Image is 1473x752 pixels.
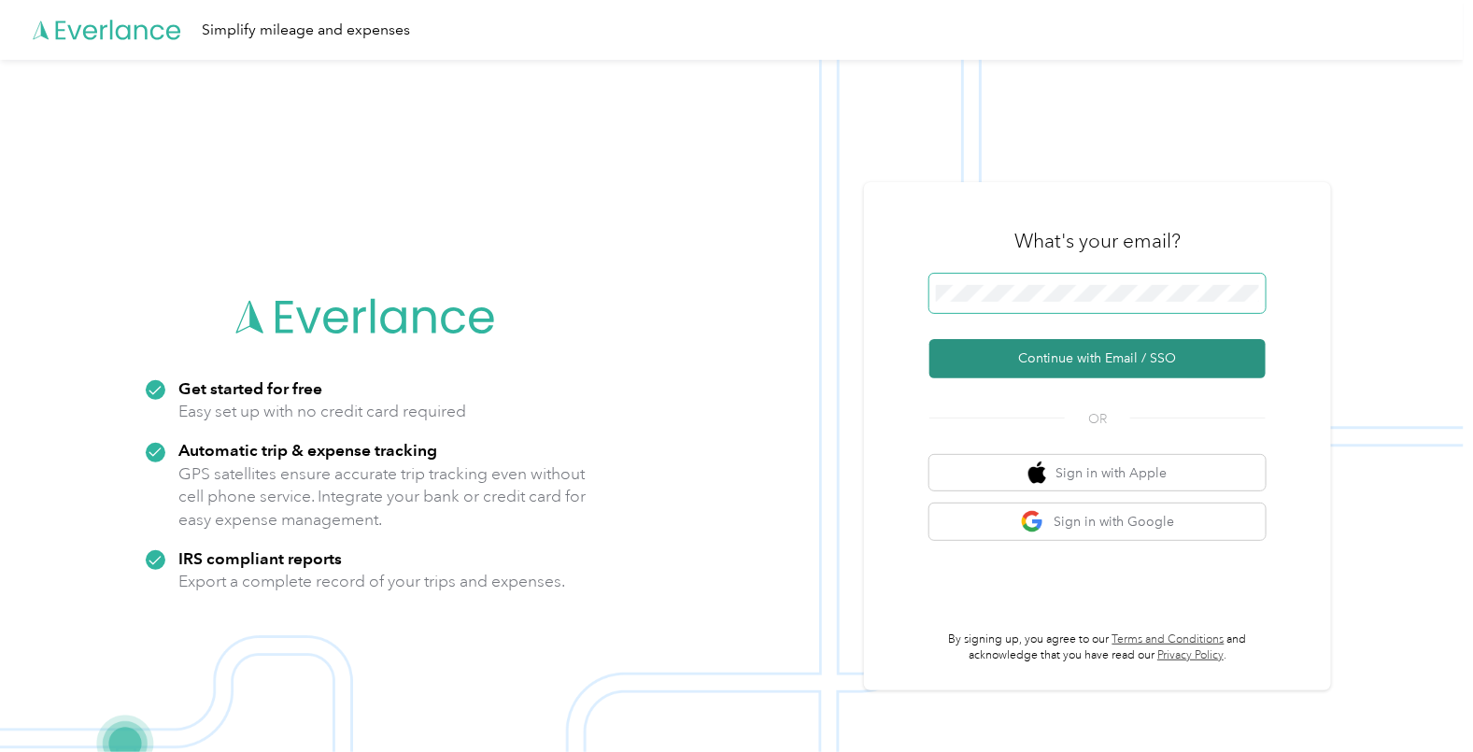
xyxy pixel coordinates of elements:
p: GPS satellites ensure accurate trip tracking even without cell phone service. Integrate your bank... [178,462,587,532]
button: Continue with Email / SSO [929,339,1266,378]
button: apple logoSign in with Apple [929,455,1266,491]
img: apple logo [1028,461,1047,485]
a: Terms and Conditions [1112,632,1225,646]
h3: What's your email? [1014,228,1181,254]
div: Simplify mileage and expenses [202,19,410,42]
p: Easy set up with no credit card required [178,400,466,423]
strong: Get started for free [178,378,322,398]
img: google logo [1021,510,1044,533]
p: By signing up, you agree to our and acknowledge that you have read our . [929,631,1266,664]
strong: Automatic trip & expense tracking [178,440,437,460]
button: google logoSign in with Google [929,504,1266,540]
p: Export a complete record of your trips and expenses. [178,570,565,593]
a: Privacy Policy [1157,648,1224,662]
strong: IRS compliant reports [178,548,342,568]
span: OR [1065,409,1130,429]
